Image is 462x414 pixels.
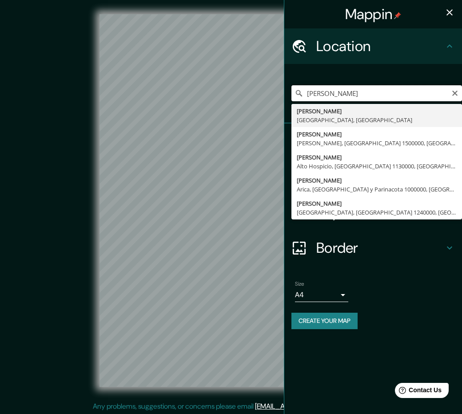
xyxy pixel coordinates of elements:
[451,88,458,97] button: Clear
[383,379,452,404] iframe: Help widget launcher
[291,313,358,329] button: Create your map
[297,139,457,147] div: [PERSON_NAME], [GEOGRAPHIC_DATA] 1500000, [GEOGRAPHIC_DATA]
[316,203,444,221] h4: Layout
[316,239,444,257] h4: Border
[291,85,462,101] input: Pick your city or area
[297,130,457,139] div: [PERSON_NAME]
[284,230,462,266] div: Border
[297,199,457,208] div: [PERSON_NAME]
[297,162,457,171] div: Alto Hospicio, [GEOGRAPHIC_DATA] 1130000, [GEOGRAPHIC_DATA]
[255,402,365,411] a: [EMAIL_ADDRESS][DOMAIN_NAME]
[100,14,363,387] canvas: Map
[295,288,348,302] div: A4
[345,5,402,23] h4: Mappin
[93,401,366,412] p: Any problems, suggestions, or concerns please email .
[297,107,457,115] div: [PERSON_NAME]
[394,12,401,19] img: pin-icon.png
[297,208,457,217] div: [GEOGRAPHIC_DATA], [GEOGRAPHIC_DATA] 1240000, [GEOGRAPHIC_DATA]
[295,280,304,288] label: Size
[297,115,457,124] div: [GEOGRAPHIC_DATA], [GEOGRAPHIC_DATA]
[284,123,462,159] div: Pins
[316,37,444,55] h4: Location
[284,159,462,195] div: Style
[284,28,462,64] div: Location
[297,153,457,162] div: [PERSON_NAME]
[284,195,462,230] div: Layout
[297,176,457,185] div: [PERSON_NAME]
[297,185,457,194] div: Arica, [GEOGRAPHIC_DATA] y Parinacota 1000000, [GEOGRAPHIC_DATA]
